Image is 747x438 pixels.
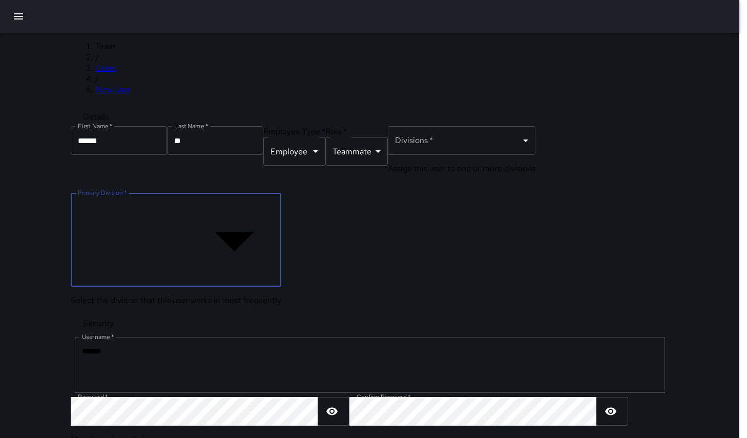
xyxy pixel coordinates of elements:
[95,84,131,95] a: New User
[83,318,114,329] span: Security
[95,73,665,84] li: /
[325,126,388,137] label: Role
[95,41,115,52] a: Team
[174,122,208,130] label: Last Name
[78,188,127,197] label: Primary Division
[95,63,116,73] a: Users
[325,137,388,166] div: Teammate
[82,332,114,341] label: Username
[388,163,535,174] p: Assign this user to one or more divisions
[78,122,113,130] label: First Name
[263,137,325,166] div: Employee
[95,52,665,63] li: /
[78,392,108,401] label: Password
[71,295,281,306] p: Select the division that this user works in most frequently
[83,111,109,122] span: Details
[263,126,325,137] label: Employee Type
[357,392,410,401] label: Confirm Password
